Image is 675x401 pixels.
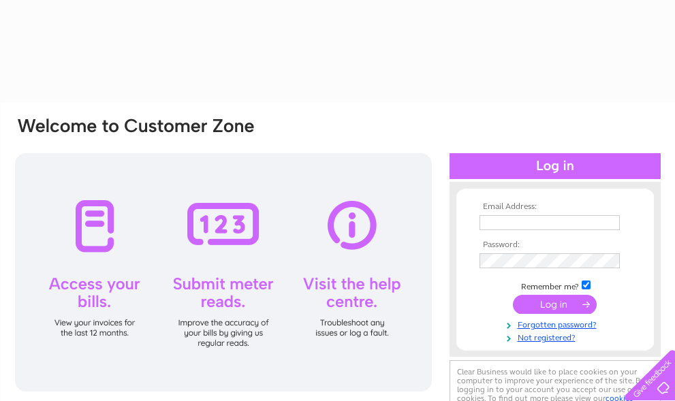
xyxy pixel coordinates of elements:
[476,202,634,212] th: Email Address:
[480,317,634,330] a: Forgotten password?
[476,278,634,292] td: Remember me?
[480,330,634,343] a: Not registered?
[476,240,634,250] th: Password:
[513,295,597,314] input: Submit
